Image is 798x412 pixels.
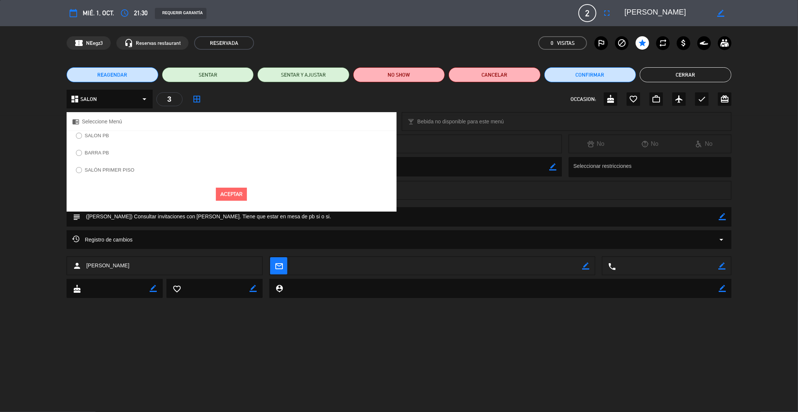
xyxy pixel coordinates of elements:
i: local_bar [408,118,415,125]
div: No [569,139,623,149]
i: mail_outline [275,262,283,270]
i: check [697,95,706,104]
button: Cancelar [449,67,540,82]
button: Aceptar [216,188,247,201]
i: border_color [719,213,726,220]
i: subject [72,213,80,221]
i: arrow_drop_down [717,235,726,244]
i: access_time [120,9,129,18]
i: repeat [658,39,667,47]
em: Visitas [557,39,575,47]
span: 21:30 [134,8,147,19]
button: NO SHOW [353,67,445,82]
label: SALÓN PRIMER PISO [85,167,134,172]
i: calendar_today [69,9,78,18]
div: No [623,139,677,149]
span: mié. 1, oct. [83,8,114,19]
span: NEegz3 [86,39,103,47]
button: REAGENDAR [67,67,158,82]
i: border_color [719,285,726,292]
button: Cerrar [640,67,731,82]
label: SALON PB [85,133,109,138]
span: REAGENDAR [97,71,127,79]
i: local_phone [608,262,616,270]
i: arrow_drop_down [140,95,149,104]
i: border_color [150,285,157,292]
div: No [677,139,731,149]
span: 0 [551,39,553,47]
i: outlined_flag [597,39,606,47]
i: border_all [192,95,201,104]
i: fullscreen [602,9,611,18]
i: border_color [718,262,725,270]
div: REQUERIR GARANTÍA [155,8,207,19]
span: OCCASION: [571,95,596,104]
i: border_color [549,163,556,170]
i: favorite_border [629,95,638,104]
span: Registro de cambios [72,235,133,244]
button: SENTAR Y AJUSTAR [257,67,349,82]
i: airplanemode_active [675,95,684,104]
i: card_giftcard [720,95,729,104]
i: border_color [717,10,724,17]
i: work_outline [652,95,661,104]
button: access_time [118,6,131,20]
span: Seleccione Menú [82,117,122,126]
i: headset_mic [124,39,133,47]
i: dashboard [70,95,79,104]
i: star [638,39,647,47]
i: favorite_border [172,285,181,293]
i: person [73,261,82,270]
div: 3 [156,92,183,106]
button: calendar_today [67,6,80,20]
i: cake [73,285,81,293]
i: person_pin [275,284,283,292]
span: SALON [80,95,97,104]
i: block [617,39,626,47]
span: [PERSON_NAME] [86,261,129,270]
i: border_color [250,285,257,292]
label: BARRA PB [85,150,109,155]
span: RESERVADA [194,36,254,50]
i: cake [606,95,615,104]
span: confirmation_number [74,39,83,47]
button: SENTAR [162,67,254,82]
button: Confirmar [544,67,636,82]
span: 2 [578,4,596,22]
span: Bebida no disponible para este menú [418,117,504,126]
span: Reservas restaurant [136,39,181,47]
i: chrome_reader_mode [72,118,79,125]
i: border_color [582,262,589,270]
i: attach_money [679,39,688,47]
button: fullscreen [600,6,614,20]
